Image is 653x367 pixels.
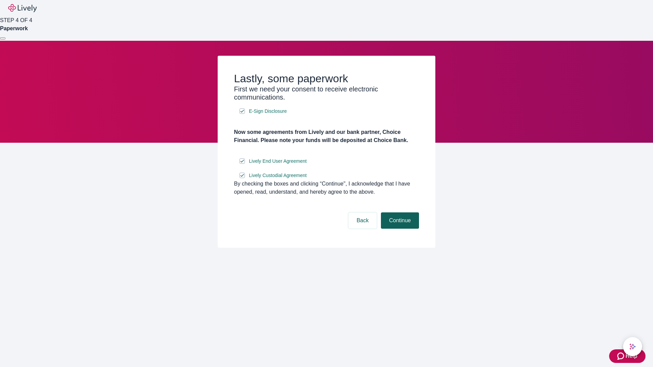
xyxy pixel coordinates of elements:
[609,349,646,363] button: Zendesk support iconHelp
[248,157,308,165] a: e-sign disclosure document
[234,180,419,196] div: By checking the boxes and clicking “Continue", I acknowledge that I have opened, read, understand...
[234,128,419,144] h4: Now some agreements from Lively and our bank partner, Choice Financial. Please note your funds wi...
[348,212,377,229] button: Back
[629,343,636,350] svg: Lively AI Assistant
[8,4,37,12] img: Lively
[625,352,637,360] span: Help
[249,108,287,115] span: E-Sign Disclosure
[623,337,642,356] button: chat
[381,212,419,229] button: Continue
[249,172,307,179] span: Lively Custodial Agreement
[234,85,419,101] h3: First we need your consent to receive electronic communications.
[617,352,625,360] svg: Zendesk support icon
[234,72,419,85] h2: Lastly, some paperwork
[248,107,288,116] a: e-sign disclosure document
[249,158,307,165] span: Lively End User Agreement
[248,171,308,180] a: e-sign disclosure document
